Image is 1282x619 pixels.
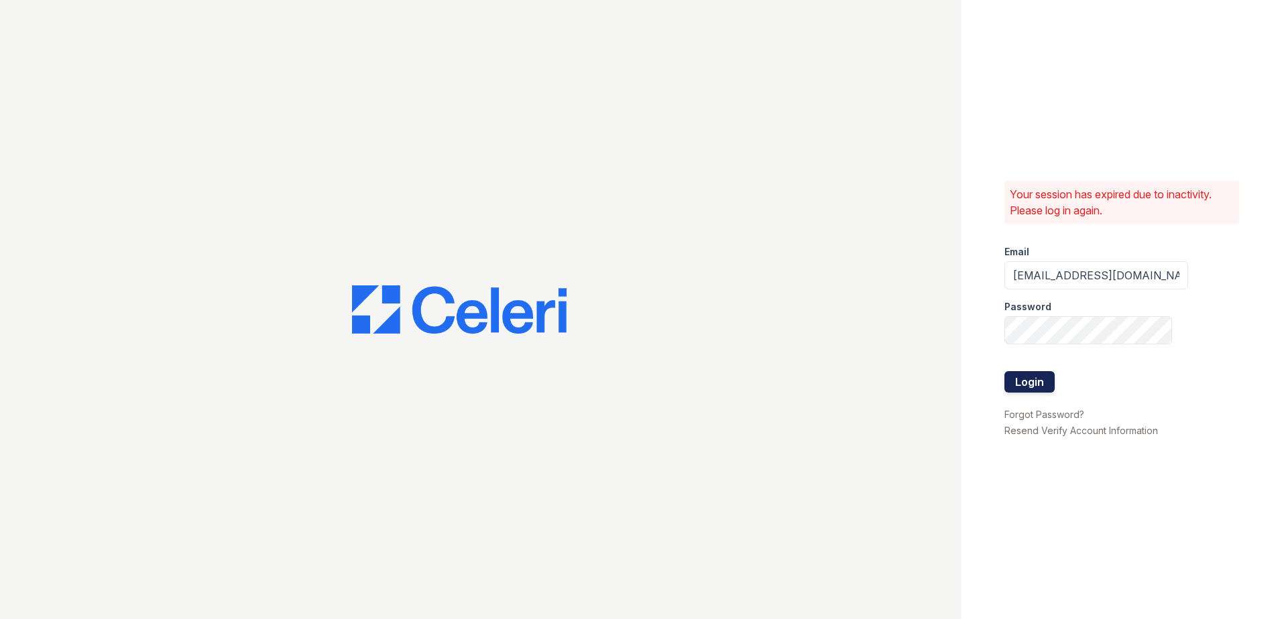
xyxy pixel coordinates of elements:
[1004,425,1158,436] a: Resend Verify Account Information
[352,285,567,334] img: CE_Logo_Blue-a8612792a0a2168367f1c8372b55b34899dd931a85d93a1a3d3e32e68fde9ad4.png
[1004,245,1029,259] label: Email
[1010,186,1234,218] p: Your session has expired due to inactivity. Please log in again.
[1004,409,1084,420] a: Forgot Password?
[1004,371,1055,393] button: Login
[1004,300,1051,314] label: Password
